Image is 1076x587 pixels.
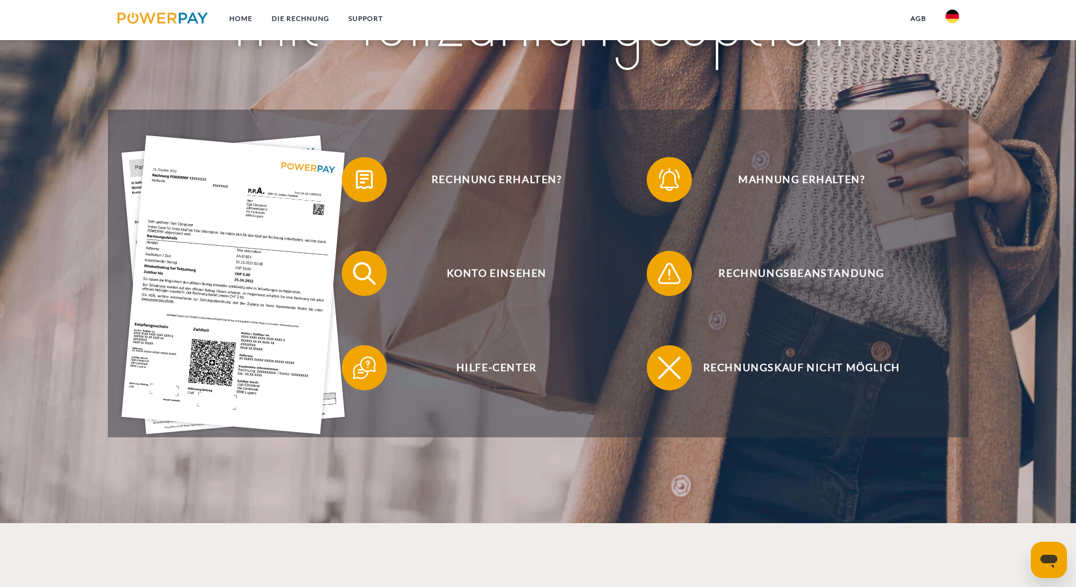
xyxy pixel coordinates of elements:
button: Rechnungsbeanstandung [647,251,940,296]
span: Rechnung erhalten? [358,157,635,202]
img: qb_help.svg [350,354,378,382]
a: agb [901,8,936,29]
a: DIE RECHNUNG [262,8,339,29]
img: qb_bell.svg [655,166,683,194]
span: Konto einsehen [358,251,635,296]
img: qb_close.svg [655,354,683,382]
img: single_invoice_powerpay_de.jpg [121,136,345,434]
img: qb_search.svg [350,259,378,288]
span: Rechnungsbeanstandung [663,251,940,296]
span: Hilfe-Center [358,345,635,390]
iframe: Schaltfläche zum Öffnen des Messaging-Fensters [1031,542,1067,578]
button: Mahnung erhalten? [647,157,940,202]
button: Rechnungskauf nicht möglich [647,345,940,390]
a: SUPPORT [339,8,393,29]
img: de [946,10,959,23]
span: Mahnung erhalten? [663,157,940,202]
button: Rechnung erhalten? [342,157,635,202]
a: Home [220,8,262,29]
img: qb_bill.svg [350,166,378,194]
button: Konto einsehen [342,251,635,296]
button: Hilfe-Center [342,345,635,390]
img: qb_warning.svg [655,259,683,288]
span: Rechnungskauf nicht möglich [663,345,940,390]
img: logo-powerpay.svg [117,12,208,24]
